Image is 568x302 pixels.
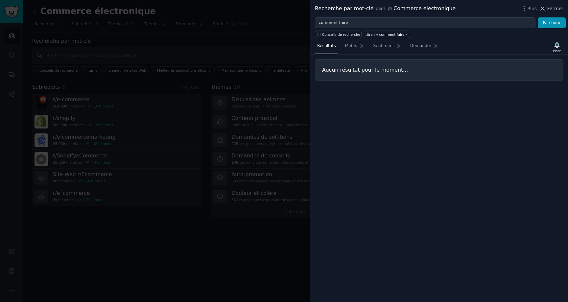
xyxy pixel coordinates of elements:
a: Demander [408,41,441,54]
button: Plus [521,5,537,12]
font: Plus [528,6,537,11]
font: Conseils de recherche [322,33,360,36]
button: Piste [551,40,563,54]
a: Résultats [315,41,338,54]
font: Parcourir [543,20,561,25]
font: Aucun résultat pour le moment... [322,67,408,73]
button: Conseils de recherche [315,31,362,38]
font: Recherche par mot-clé [315,5,373,12]
font: Fermer [547,6,563,11]
font: Sentiment [373,43,394,48]
a: titre : « comment faire » [364,31,409,38]
font: Résultats [317,43,336,48]
font: Demander [410,43,432,48]
button: Parcourir [538,17,566,29]
a: Sentiment [371,41,403,54]
button: Fermer [539,5,563,12]
input: Essayez un mot-clé lié à votre entreprise [315,17,535,29]
font: titre : « comment faire » [366,33,408,36]
font: Motifs [345,43,357,48]
a: Motifs [343,41,367,54]
font: Piste [553,49,561,53]
font: Commerce électronique [393,5,456,12]
font: dans [376,6,385,11]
